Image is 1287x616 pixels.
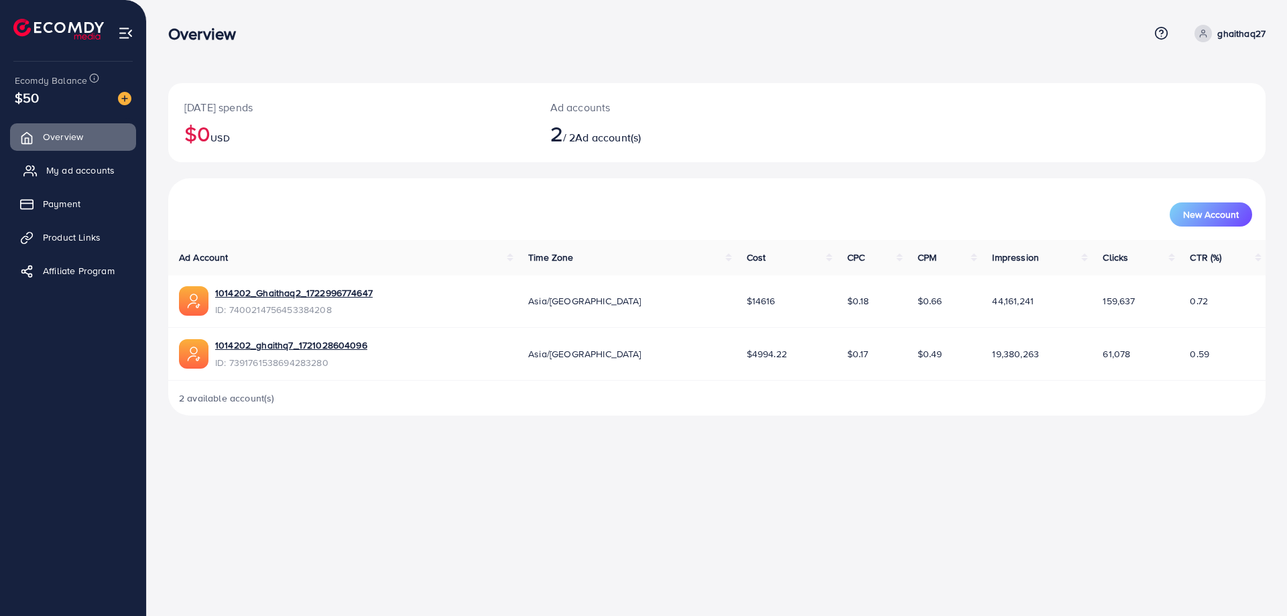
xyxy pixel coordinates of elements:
img: ic-ads-acc.e4c84228.svg [179,286,208,316]
span: Overview [43,130,83,143]
span: $14616 [747,294,776,308]
span: 0.72 [1190,294,1208,308]
span: 19,380,263 [992,347,1039,361]
h2: $0 [184,121,518,146]
a: Affiliate Program [10,257,136,284]
span: $0.66 [918,294,942,308]
span: Ecomdy Balance [15,74,87,87]
span: New Account [1183,210,1239,219]
span: Ad account(s) [575,130,641,145]
p: Ad accounts [550,99,792,115]
span: Asia/[GEOGRAPHIC_DATA] [528,347,641,361]
span: $4994.22 [747,347,787,361]
span: CTR (%) [1190,251,1221,264]
button: New Account [1170,202,1252,227]
span: 61,078 [1103,347,1130,361]
span: Ad Account [179,251,229,264]
span: 44,161,241 [992,294,1034,308]
a: My ad accounts [10,157,136,184]
span: USD [210,131,229,145]
span: Asia/[GEOGRAPHIC_DATA] [528,294,641,308]
span: Product Links [43,231,101,244]
span: Payment [43,197,80,210]
img: logo [13,19,104,40]
span: Affiliate Program [43,264,115,278]
a: Product Links [10,224,136,251]
h3: Overview [168,24,247,44]
img: ic-ads-acc.e4c84228.svg [179,339,208,369]
span: $0.49 [918,347,942,361]
span: My ad accounts [46,164,115,177]
span: $50 [15,88,39,107]
p: [DATE] spends [184,99,518,115]
span: ID: 7400214756453384208 [215,303,373,316]
span: $0.18 [847,294,869,308]
span: 2 available account(s) [179,391,275,405]
span: CPC [847,251,865,264]
a: 1014202_Ghaithaq2_1722996774647 [215,286,373,300]
span: Clicks [1103,251,1128,264]
span: Cost [747,251,766,264]
a: 1014202_ghaithq7_1721028604096 [215,338,367,352]
span: 2 [550,118,563,149]
span: Impression [992,251,1039,264]
span: 0.59 [1190,347,1209,361]
a: ghaithaq27 [1189,25,1266,42]
a: Payment [10,190,136,217]
span: CPM [918,251,936,264]
span: $0.17 [847,347,869,361]
p: ghaithaq27 [1217,25,1266,42]
img: image [118,92,131,105]
span: 159,637 [1103,294,1135,308]
iframe: Chat [1230,556,1277,606]
a: Overview [10,123,136,150]
span: ID: 7391761538694283280 [215,356,367,369]
h2: / 2 [550,121,792,146]
img: menu [118,25,133,41]
span: Time Zone [528,251,573,264]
